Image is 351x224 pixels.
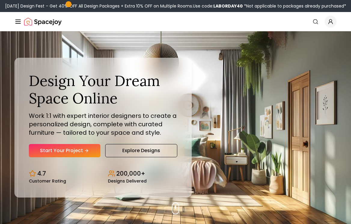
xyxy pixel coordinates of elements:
span: Use code: [193,3,243,9]
div: [DATE] Design Fest – Get 40% OFF All Design Packages + Extra 10% OFF on Multiple Rooms. [5,3,346,9]
div: Design stats [29,164,177,183]
p: 4.7 [37,169,46,178]
small: Designs Delivered [108,179,147,183]
a: Start Your Project [29,144,100,157]
p: 200,000+ [116,169,145,178]
a: Explore Designs [105,144,177,157]
h1: Design Your Dream Space Online [29,72,177,107]
img: Spacejoy Logo [24,16,62,28]
p: Work 1:1 with expert interior designers to create a personalized design, complete with curated fu... [29,112,177,137]
a: Spacejoy [24,16,62,28]
span: *Not applicable to packages already purchased* [243,3,346,9]
b: LABORDAY40 [213,3,243,9]
nav: Global [14,12,337,31]
small: Customer Rating [29,179,66,183]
